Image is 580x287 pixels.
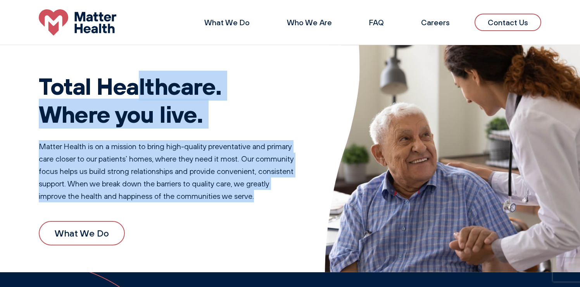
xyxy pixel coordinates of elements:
[204,17,250,27] a: What We Do
[369,17,384,27] a: FAQ
[39,221,125,245] a: What We Do
[475,14,541,31] a: Contact Us
[287,17,332,27] a: Who We Are
[39,72,294,128] h1: Total Healthcare. Where you live.
[421,17,450,27] a: Careers
[39,140,294,202] p: Matter Health is on a mission to bring high-quality preventative and primary care closer to our p...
